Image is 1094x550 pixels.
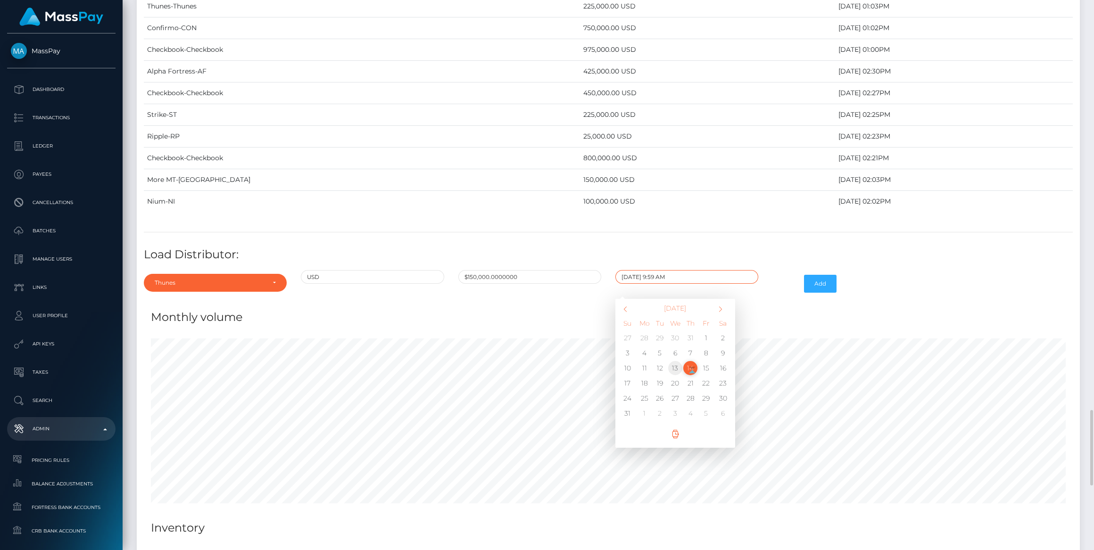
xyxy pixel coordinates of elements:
td: 450,000.00 USD [580,82,835,104]
th: Fr [698,314,714,330]
a: Admin [7,417,116,441]
span: Balance Adjustments [11,478,112,489]
img: MassPay Logo [19,8,103,26]
p: Links [11,280,112,295]
td: [DATE] 01:02PM [835,17,1073,39]
a: Pricing Rules [7,450,116,470]
a: Search [7,389,116,412]
h4: Inventory [151,520,1066,536]
td: Strike-ST [144,104,580,126]
td: Confirmo-CON [144,17,580,39]
td: [DATE] 02:03PM [835,169,1073,191]
td: Checkbook-Checkbook [144,148,580,169]
a: Manage Users [7,247,116,271]
a: Balance Adjustments [7,474,116,494]
a: Payees [7,163,116,186]
th: Su [618,314,637,330]
th: Mo [637,314,653,330]
p: Search [11,394,112,408]
th: Sa [713,314,732,330]
th: Th [683,314,698,330]
img: MassPay [11,43,27,59]
td: [DATE] 02:21PM [835,148,1073,169]
p: Manage Users [11,252,112,266]
td: Nium-NI [144,191,580,213]
p: API Keys [11,337,112,351]
a: Links [7,276,116,299]
th: Tu [652,314,668,330]
a: User Profile [7,304,116,328]
span: Previous Month [619,303,631,315]
div: Thunes [155,279,265,287]
td: Ripple-RP [144,126,580,148]
td: 100,000.00 USD [580,191,835,213]
td: 750,000.00 USD [580,17,835,39]
a: Fortress Bank Accounts [7,497,116,517]
th: Select Month [637,303,714,314]
td: 425,000.00 USD [580,61,835,82]
td: [DATE] 02:30PM [835,61,1073,82]
a: Cancellations [7,191,116,214]
p: Ledger [11,139,112,153]
td: [DATE] 02:27PM [835,82,1073,104]
input: Currency [301,270,444,284]
span: Pricing Rules [11,455,112,466]
td: [DATE] 01:00PM [835,39,1073,61]
p: Cancellations [11,196,112,210]
td: Checkbook-Checkbook [144,39,580,61]
td: 225,000.00 USD [580,104,835,126]
a: Transactions [7,106,116,130]
span: MassPay [7,47,116,55]
td: Checkbook-Checkbook [144,82,580,104]
p: User Profile [11,309,112,323]
input: Amount [458,270,601,284]
span: CRB Bank Accounts [11,525,112,536]
span: Next Month [714,303,727,315]
th: We [668,314,683,330]
td: 975,000.00 USD [580,39,835,61]
a: Batches [7,219,116,243]
td: [DATE] 02:25PM [835,104,1073,126]
p: Dashboard [11,82,112,97]
td: More MT-[GEOGRAPHIC_DATA] [144,169,580,191]
td: [DATE] 02:23PM [835,126,1073,148]
h4: Monthly volume [151,309,1066,326]
p: Admin [11,422,112,436]
td: 25,000.00 USD [580,126,835,148]
button: Thunes [144,274,287,292]
td: 800,000.00 USD [580,148,835,169]
a: Dashboard [7,78,116,101]
span: Fortress Bank Accounts [11,502,112,513]
td: Alpha Fortress-AF [144,61,580,82]
a: Ledger [7,134,116,158]
a: Taxes [7,361,116,384]
a: Select Time [618,430,732,438]
td: 150,000.00 USD [580,169,835,191]
p: Transactions [11,111,112,125]
p: Taxes [11,365,112,379]
td: [DATE] 02:02PM [835,191,1073,213]
h4: Load Distributor: [144,246,1073,263]
button: Add [804,275,837,293]
p: Batches [11,224,112,238]
a: API Keys [7,332,116,356]
p: Payees [11,167,112,181]
a: CRB Bank Accounts [7,521,116,541]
